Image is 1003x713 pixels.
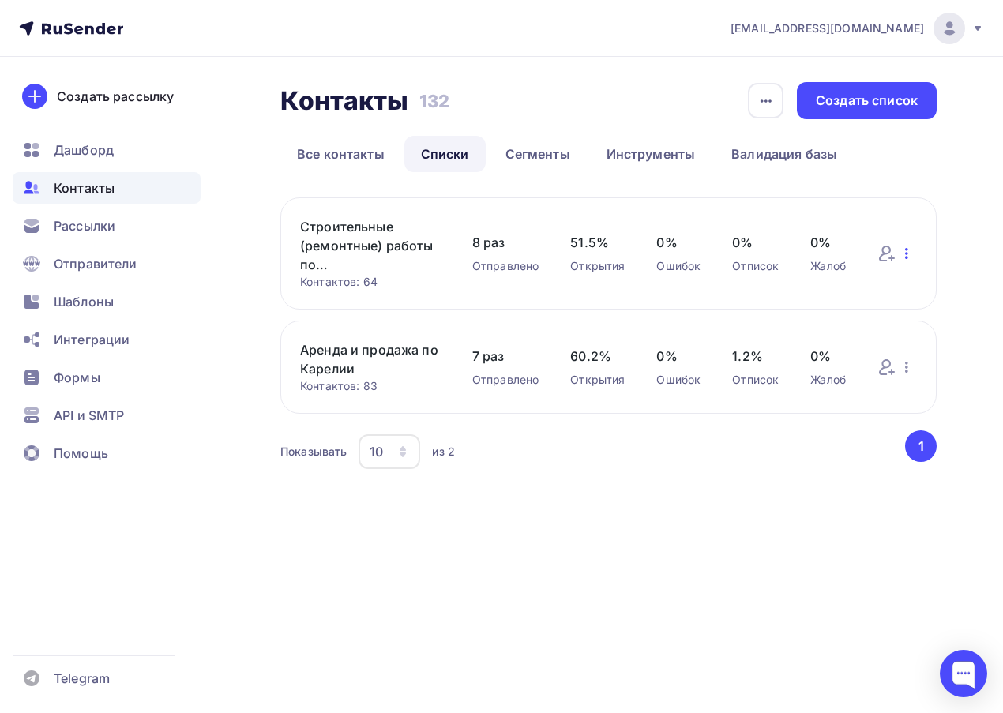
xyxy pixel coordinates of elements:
[370,442,383,461] div: 10
[54,330,130,349] span: Интеграции
[432,444,455,460] div: из 2
[54,292,114,311] span: Шаблоны
[731,13,984,44] a: [EMAIL_ADDRESS][DOMAIN_NAME]
[54,178,115,197] span: Контакты
[715,136,854,172] a: Валидация базы
[731,21,924,36] span: [EMAIL_ADDRESS][DOMAIN_NAME]
[656,372,701,388] div: Ошибок
[13,286,201,317] a: Шаблоны
[13,362,201,393] a: Формы
[13,172,201,204] a: Контакты
[472,372,539,388] div: Отправлено
[472,258,539,274] div: Отправлено
[54,368,100,387] span: Формы
[472,347,539,366] span: 7 раз
[404,136,486,172] a: Списки
[570,233,625,252] span: 51.5%
[656,347,701,366] span: 0%
[570,347,625,366] span: 60.2%
[280,444,347,460] div: Показывать
[810,347,846,366] span: 0%
[13,248,201,280] a: Отправители
[54,216,115,235] span: Рассылки
[810,233,846,252] span: 0%
[13,134,201,166] a: Дашборд
[54,444,108,463] span: Помощь
[13,210,201,242] a: Рассылки
[732,372,779,388] div: Отписок
[732,258,779,274] div: Отписок
[489,136,587,172] a: Сегменты
[54,254,137,273] span: Отправители
[300,274,441,290] div: Контактов: 64
[300,340,441,378] a: Аренда и продажа по Карелии
[57,87,174,106] div: Создать рассылку
[732,347,779,366] span: 1.2%
[54,669,110,688] span: Telegram
[300,217,441,274] a: Строительные (ремонтные) работы по [GEOGRAPHIC_DATA]
[656,258,701,274] div: Ошибок
[570,372,625,388] div: Открытия
[472,233,539,252] span: 8 раз
[54,141,114,159] span: Дашборд
[816,92,918,110] div: Создать список
[358,433,421,470] button: 10
[590,136,712,172] a: Инструменты
[810,258,846,274] div: Жалоб
[903,430,937,462] ul: Pagination
[54,406,124,425] span: API и SMTP
[300,378,441,394] div: Контактов: 83
[656,233,701,252] span: 0%
[905,430,937,462] button: Go to page 1
[732,233,779,252] span: 0%
[280,136,401,172] a: Все контакты
[280,85,408,117] h2: Контакты
[570,258,625,274] div: Открытия
[810,372,846,388] div: Жалоб
[419,90,449,112] h3: 132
